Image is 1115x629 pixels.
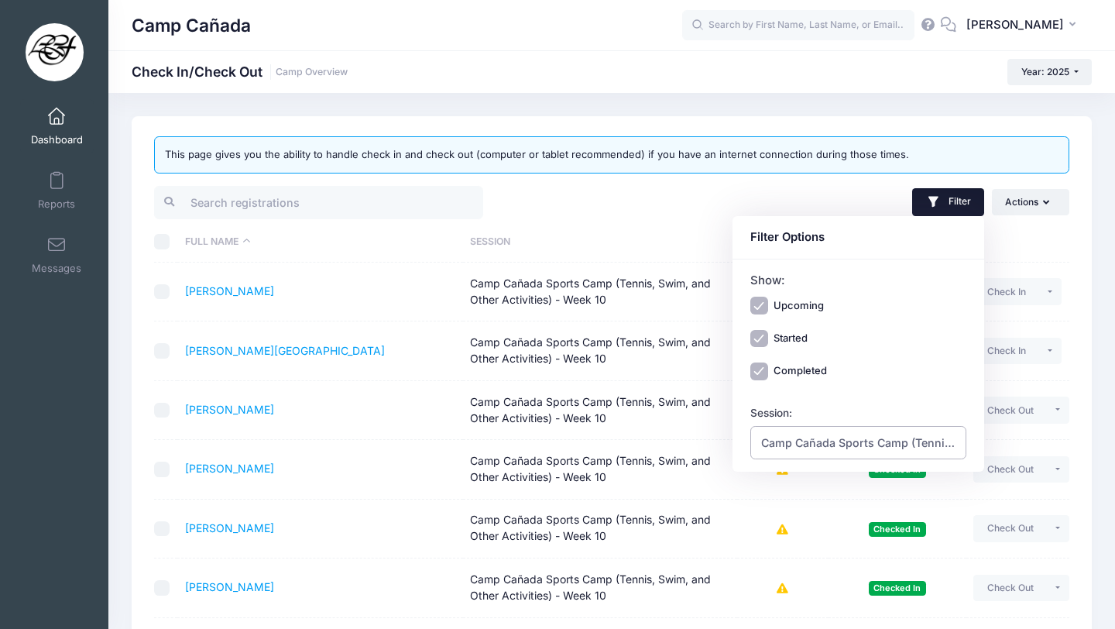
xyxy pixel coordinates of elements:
[750,229,967,246] div: Filter Options
[185,462,274,475] a: [PERSON_NAME]
[463,559,737,617] td: Camp Cañada Sports Camp (Tennis, Swim, and Other Activities) - Week 10
[973,575,1047,601] button: Check Out
[463,263,737,321] td: Camp Cañada Sports Camp (Tennis, Swim, and Other Activities) - Week 10
[463,440,737,499] td: Camp Cañada Sports Camp (Tennis, Swim, and Other Activities) - Week 10
[20,228,94,282] a: Messages
[20,163,94,218] a: Reports
[154,136,1069,174] div: This page gives you the ability to handle check in and check out (computer or tablet recommended)...
[682,10,914,41] input: Search by First Name, Last Name, or Email...
[869,581,926,596] span: Checked In
[26,23,84,81] img: Camp Cañada
[956,8,1092,43] button: [PERSON_NAME]
[912,188,984,216] button: Filter
[1021,66,1069,77] span: Year: 2025
[177,222,463,263] th: Full Name: activate to sort column descending
[973,515,1047,541] button: Check Out
[463,321,737,380] td: Camp Cañada Sports Camp (Tennis, Swim, and Other Activities) - Week 10
[32,262,81,275] span: Messages
[463,222,737,263] th: Session: activate to sort column ascending
[774,331,808,346] label: Started
[973,397,1047,423] button: Check Out
[869,522,926,537] span: Checked In
[973,456,1047,483] button: Check Out
[774,298,824,314] label: Upcoming
[750,272,785,289] label: Show:
[750,426,967,459] span: Camp Cañada Sports Camp (Tennis, Swim, and Other Activities) - Week 10
[20,99,94,153] a: Dashboard
[132,64,348,80] h1: Check In/Check Out
[185,403,274,416] a: [PERSON_NAME]
[973,278,1039,304] button: Check In
[185,521,274,534] a: [PERSON_NAME]
[38,198,75,211] span: Reports
[774,363,827,379] label: Completed
[185,284,274,297] a: [PERSON_NAME]
[463,381,737,440] td: Camp Cañada Sports Camp (Tennis, Swim, and Other Activities) - Week 10
[185,580,274,593] a: [PERSON_NAME]
[31,133,83,146] span: Dashboard
[132,8,251,43] h1: Camp Cañada
[1007,59,1092,85] button: Year: 2025
[992,189,1069,215] button: Actions
[154,186,483,219] input: Search registrations
[750,405,792,421] label: Session:
[761,435,956,451] span: Camp Cañada Sports Camp (Tennis, Swim, and Other Activities) - Week 10
[463,500,737,559] td: Camp Cañada Sports Camp (Tennis, Swim, and Other Activities) - Week 10
[966,16,1064,33] span: [PERSON_NAME]
[973,338,1039,364] button: Check In
[276,67,348,78] a: Camp Overview
[185,344,385,357] a: [PERSON_NAME][GEOGRAPHIC_DATA]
